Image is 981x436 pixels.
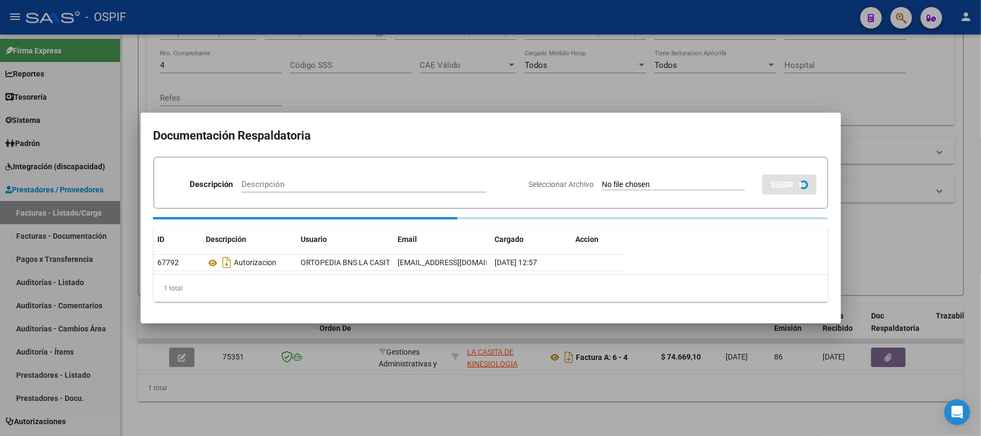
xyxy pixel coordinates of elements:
div: 1 total [154,275,828,302]
h2: Documentación Respaldatoria [154,126,828,146]
span: [DATE] 12:57 [495,258,538,267]
span: ID [158,235,165,244]
span: [EMAIL_ADDRESS][DOMAIN_NAME] [398,258,518,267]
datatable-header-cell: ID [154,228,202,251]
span: ORTOPEDIA BNS LA CASITA DE KINESIOLOGIA CUBANA [301,258,489,267]
span: SUBIR [771,180,794,190]
span: Email [398,235,418,244]
span: Usuario [301,235,328,244]
datatable-header-cell: Email [394,228,491,251]
datatable-header-cell: Accion [572,228,625,251]
datatable-header-cell: Cargado [491,228,572,251]
datatable-header-cell: Descripción [202,228,297,251]
div: Autorizacion [206,254,293,271]
span: Descripción [206,235,247,244]
div: Open Intercom Messenger [944,399,970,425]
span: Cargado [495,235,524,244]
p: Descripción [190,178,233,191]
span: Accion [576,235,599,244]
button: SUBIR [762,175,817,195]
datatable-header-cell: Usuario [297,228,394,251]
span: Seleccionar Archivo [529,180,594,189]
i: Descargar documento [220,254,234,271]
span: 67792 [158,258,179,267]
